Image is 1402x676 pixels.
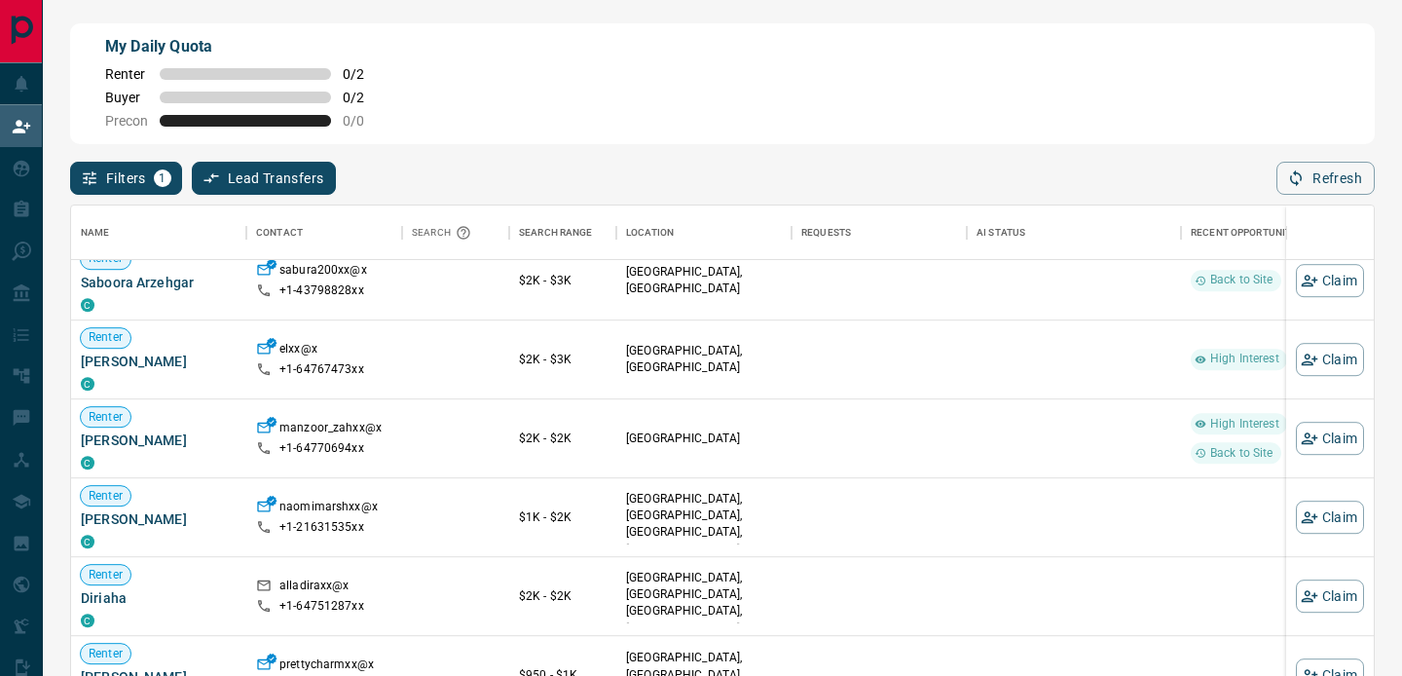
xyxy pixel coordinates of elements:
button: Claim [1296,501,1364,534]
p: My Daily Quota [105,35,386,58]
div: condos.ca [81,456,94,469]
p: +1- 64767473xx [279,361,364,378]
span: Renter [81,488,130,505]
div: Location [616,206,792,260]
div: Search [412,206,476,260]
p: alladiraxx@x [279,578,350,598]
span: [PERSON_NAME] [81,352,237,371]
div: Search Range [509,206,616,260]
div: AI Status [977,206,1025,260]
span: Renter [81,330,130,347]
span: Precon [105,113,148,129]
button: Filters1 [70,162,182,195]
p: +1- 64770694xx [279,440,364,457]
p: [GEOGRAPHIC_DATA] [626,431,782,447]
span: Back to Site [1202,273,1281,289]
div: Name [81,206,110,260]
span: 1 [156,171,169,185]
div: Requests [801,206,851,260]
button: Claim [1296,264,1364,297]
button: Refresh [1276,162,1375,195]
p: +1- 64751287xx [279,598,364,615]
span: [PERSON_NAME] [81,509,237,529]
span: Buyer [105,90,148,105]
span: Renter [81,567,130,583]
span: 0 / 2 [343,66,386,82]
p: [GEOGRAPHIC_DATA], [GEOGRAPHIC_DATA] [626,343,782,376]
span: Diriaha [81,588,237,608]
span: 0 / 2 [343,90,386,105]
span: Saboora Arzehgar [81,273,237,292]
span: 0 / 0 [343,113,386,129]
p: $1K - $2K [519,508,607,526]
p: $2K - $3K [519,272,607,289]
span: Back to Site [1202,445,1281,462]
div: Recent Opportunities (30d) [1181,206,1376,260]
span: Renter [81,646,130,662]
p: [GEOGRAPHIC_DATA], [GEOGRAPHIC_DATA] [626,264,782,297]
div: Recent Opportunities (30d) [1191,206,1334,260]
div: AI Status [967,206,1181,260]
span: Renter [81,409,130,426]
p: sabura200xx@x [279,262,367,282]
div: Contact [246,206,402,260]
div: condos.ca [81,298,94,312]
p: [GEOGRAPHIC_DATA], [GEOGRAPHIC_DATA], [GEOGRAPHIC_DATA], [GEOGRAPHIC_DATA] [626,570,782,637]
p: $2K - $2K [519,430,607,447]
div: condos.ca [81,535,94,548]
button: Lead Transfers [192,162,337,195]
div: Requests [792,206,967,260]
div: Name [71,206,246,260]
p: $2K - $3K [519,351,607,368]
span: High Interest [1202,352,1287,368]
button: Claim [1296,580,1364,613]
p: +1- 43798828xx [279,282,364,299]
div: Location [626,206,674,260]
span: [PERSON_NAME] [81,431,237,450]
span: Renter [81,251,130,268]
p: [GEOGRAPHIC_DATA], [GEOGRAPHIC_DATA], [GEOGRAPHIC_DATA], [GEOGRAPHIC_DATA] | [GEOGRAPHIC_DATA] [626,491,782,575]
p: +1- 21631535xx [279,519,364,536]
span: High Interest [1202,416,1287,432]
div: Contact [256,206,303,260]
p: $2K - $2K [519,587,607,605]
span: Renter [105,66,148,82]
p: naomimarshxx@x [279,499,378,519]
p: elxx@x [279,341,317,361]
div: condos.ca [81,614,94,627]
p: manzoor_zahxx@x [279,420,382,440]
div: Search Range [519,206,593,260]
div: condos.ca [81,377,94,391]
button: Claim [1296,422,1364,455]
button: Claim [1296,343,1364,376]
